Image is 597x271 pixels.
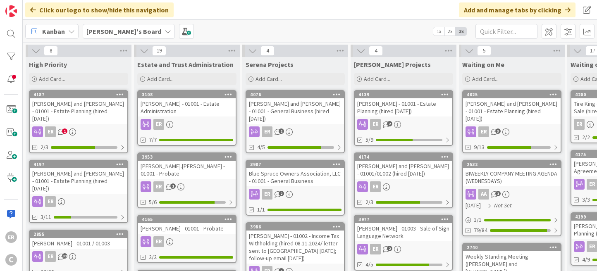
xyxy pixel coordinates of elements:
i: Not Set [494,202,512,209]
span: 2/3 [41,143,48,152]
span: 3/3 [582,195,590,204]
div: 4076[PERSON_NAME] and [PERSON_NAME] - 01001 - General Business (hired [DATE]) [246,91,344,124]
div: 4197 [33,162,127,167]
div: Click our logo to show/hide this navigation [25,2,174,17]
div: Blue Spruce Owners Association, LLC - 01001 - General Business [246,168,344,186]
div: [PERSON_NAME] - 01003 - Sale of Sign Language Network [355,223,452,241]
div: 4174[PERSON_NAME] and [PERSON_NAME] - 01001/01002 (hired [DATE]) [355,153,452,179]
div: 2855 [33,231,127,237]
div: 2855[PERSON_NAME] - 01001 / 01003 [30,231,127,249]
div: 3987 [246,161,344,168]
div: 4139 [358,92,452,97]
span: 19 [152,46,166,56]
div: ER [45,251,56,262]
div: 4025 [467,92,561,97]
div: 3108 [138,91,236,98]
div: 4187 [30,91,127,98]
div: 3953 [138,153,236,161]
div: 3108 [142,92,236,97]
a: 4174[PERSON_NAME] and [PERSON_NAME] - 01001/01002 (hired [DATE])ER2/3 [354,152,453,208]
div: 3987Blue Spruce Owners Association, LLC - 01001 - General Business [246,161,344,186]
span: Add Card... [364,75,390,83]
div: 2532 [467,162,561,167]
div: ER [370,244,381,254]
div: [PERSON_NAME] - 01002 - Income Tax Withholding (hired 08.11.2024/ letter sent to [GEOGRAPHIC_DATA... [246,231,344,264]
img: Visit kanbanzone.com [5,5,17,17]
span: 1/1 [257,205,265,214]
div: ER [246,126,344,137]
a: 3977[PERSON_NAME] - 01003 - Sale of Sign Language NetworkER4/5 [354,215,453,271]
a: 3953[PERSON_NAME].[PERSON_NAME] - 01001 - ProbateER5/6 [137,152,236,208]
span: 2 [387,121,392,126]
span: 2 [387,246,392,251]
div: 4025[PERSON_NAME] and [PERSON_NAME] - 01001 - Estate Planning (hired [DATE]) [463,91,561,124]
span: 1x [433,27,444,36]
span: [DATE] [466,201,481,210]
div: 4197 [30,161,127,168]
div: ER [153,181,164,192]
a: 4025[PERSON_NAME] and [PERSON_NAME] - 01001 - Estate Planning (hired [DATE])ER9/13 [462,90,561,153]
a: 4197[PERSON_NAME] and [PERSON_NAME] - 01001 - Estate Planning (hired [DATE])ER3/11 [29,160,128,223]
a: 4165[PERSON_NAME] - 01001 - ProbateER2/2 [137,215,236,263]
div: ER [138,181,236,192]
div: 2532BIWEEKLY COMPANY MEETING AGENDA (WEDNESDAYS) [463,161,561,186]
div: 3986 [250,224,344,230]
div: ER [370,119,381,130]
div: 3987 [250,162,344,167]
span: 4 [260,46,275,56]
span: 3 [495,128,501,134]
div: C [5,254,17,266]
div: ER [463,126,561,137]
div: ER [153,119,164,130]
div: 3953 [142,154,236,160]
span: Kanban [42,26,65,36]
div: 1/1 [463,215,561,225]
div: ER [262,126,272,137]
span: 8 [44,46,58,56]
div: 4139[PERSON_NAME] - 01001 - Estate Planning (hired [DATE]) [355,91,452,116]
div: ER [153,236,164,247]
div: ER [30,251,127,262]
div: [PERSON_NAME] and [PERSON_NAME] - 01001 - General Business (hired [DATE]) [246,98,344,124]
b: [PERSON_NAME]'s Board [86,27,161,36]
div: 2855 [30,231,127,238]
span: 3x [456,27,467,36]
div: 4165 [142,216,236,222]
div: ER [370,181,381,192]
span: 2/2 [582,133,590,142]
div: 4187[PERSON_NAME] and [PERSON_NAME] - 01001 - Estate Planning (hired [DATE]) [30,91,127,124]
span: 2x [444,27,456,36]
span: 2 [279,128,284,134]
div: 3953[PERSON_NAME].[PERSON_NAME] - 01001 - Probate [138,153,236,179]
div: 2740 [467,245,561,250]
div: ER [355,181,452,192]
span: Ryan Projects [354,60,431,69]
div: ER [246,189,344,200]
span: 2/2 [149,253,157,261]
div: Add and manage tabs by clicking [459,2,576,17]
div: [PERSON_NAME] - 01001 - Estate Administration [138,98,236,116]
a: 4076[PERSON_NAME] and [PERSON_NAME] - 01001 - General Business (hired [DATE])ER4/5 [246,90,345,153]
div: 4165 [138,216,236,223]
span: Estate and Trust Administration [137,60,234,69]
div: ER [478,126,489,137]
div: 4174 [358,154,452,160]
span: 2 [279,191,284,196]
div: [PERSON_NAME] and [PERSON_NAME] - 01001 - Estate Planning (hired [DATE]) [30,168,127,194]
div: ER [355,244,452,254]
div: AA [478,189,489,200]
div: ER [138,119,236,130]
span: 1 [62,128,67,134]
div: 4025 [463,91,561,98]
span: 2/3 [365,198,373,207]
span: 7/7 [149,135,157,144]
div: AA [463,189,561,200]
span: 1 [170,183,176,189]
div: 4165[PERSON_NAME] - 01001 - Probate [138,216,236,234]
span: 1 [495,191,501,196]
span: 31 [62,253,67,259]
div: 2532 [463,161,561,168]
a: 3108[PERSON_NAME] - 01001 - Estate AdministrationER7/7 [137,90,236,146]
span: 4/9 [582,255,590,264]
div: [PERSON_NAME] - 01001 - Estate Planning (hired [DATE]) [355,98,452,116]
